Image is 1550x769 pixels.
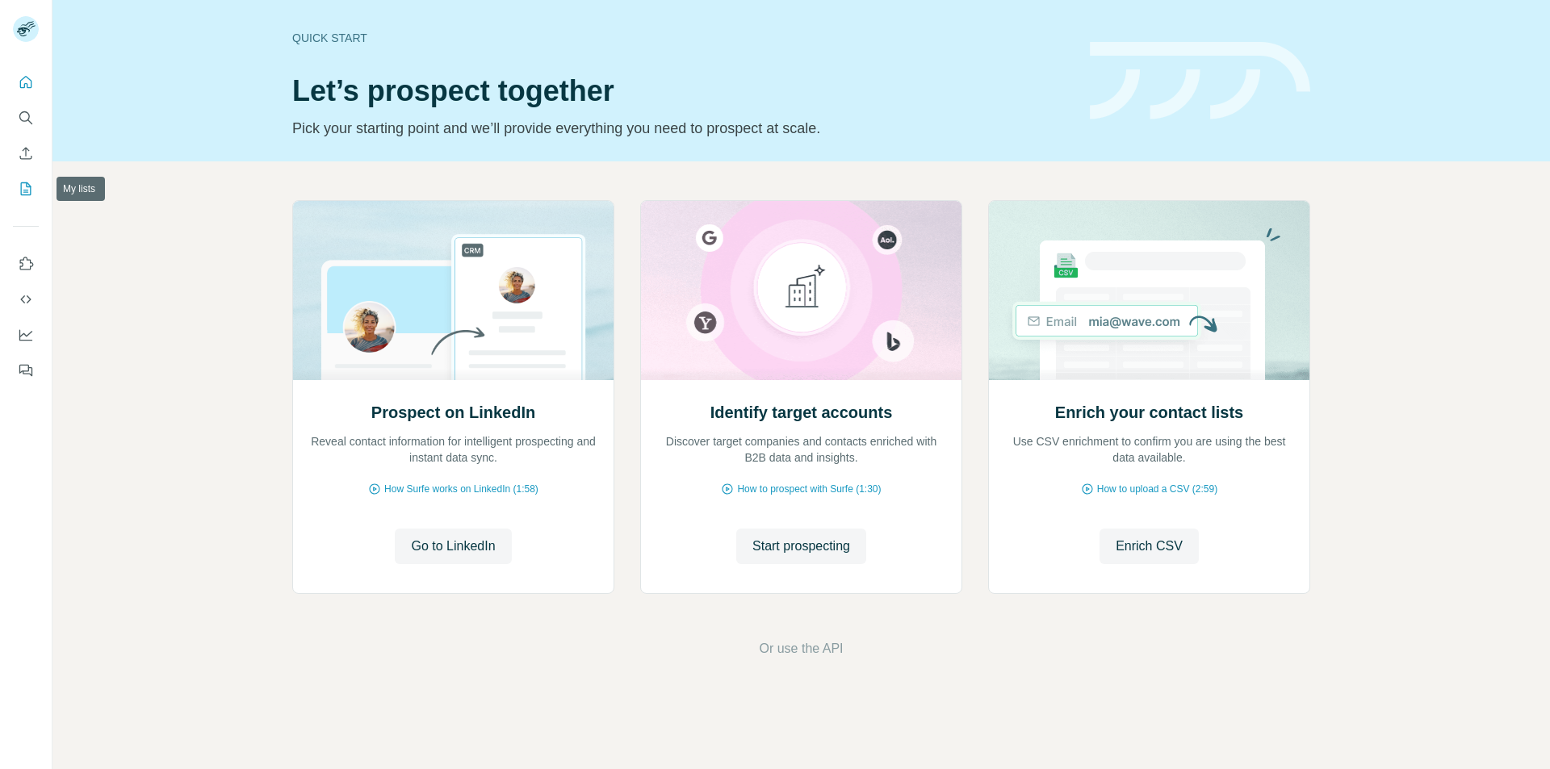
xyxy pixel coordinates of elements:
[292,117,1070,140] p: Pick your starting point and we’ll provide everything you need to prospect at scale.
[13,103,39,132] button: Search
[1097,482,1217,496] span: How to upload a CSV (2:59)
[737,482,881,496] span: How to prospect with Surfe (1:30)
[384,482,538,496] span: How Surfe works on LinkedIn (1:58)
[640,201,962,380] img: Identify target accounts
[1116,537,1183,556] span: Enrich CSV
[292,30,1070,46] div: Quick start
[13,68,39,97] button: Quick start
[13,356,39,385] button: Feedback
[1090,42,1310,120] img: banner
[1055,401,1243,424] h2: Enrich your contact lists
[411,537,495,556] span: Go to LinkedIn
[13,139,39,168] button: Enrich CSV
[395,529,511,564] button: Go to LinkedIn
[309,433,597,466] p: Reveal contact information for intelligent prospecting and instant data sync.
[13,285,39,314] button: Use Surfe API
[371,401,535,424] h2: Prospect on LinkedIn
[657,433,945,466] p: Discover target companies and contacts enriched with B2B data and insights.
[1100,529,1199,564] button: Enrich CSV
[13,249,39,278] button: Use Surfe on LinkedIn
[13,320,39,349] button: Dashboard
[736,529,866,564] button: Start prospecting
[752,537,850,556] span: Start prospecting
[1005,433,1293,466] p: Use CSV enrichment to confirm you are using the best data available.
[759,639,843,658] button: Or use the API
[292,75,1070,107] h1: Let’s prospect together
[292,201,614,380] img: Prospect on LinkedIn
[988,201,1310,380] img: Enrich your contact lists
[710,401,893,424] h2: Identify target accounts
[13,174,39,203] button: My lists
